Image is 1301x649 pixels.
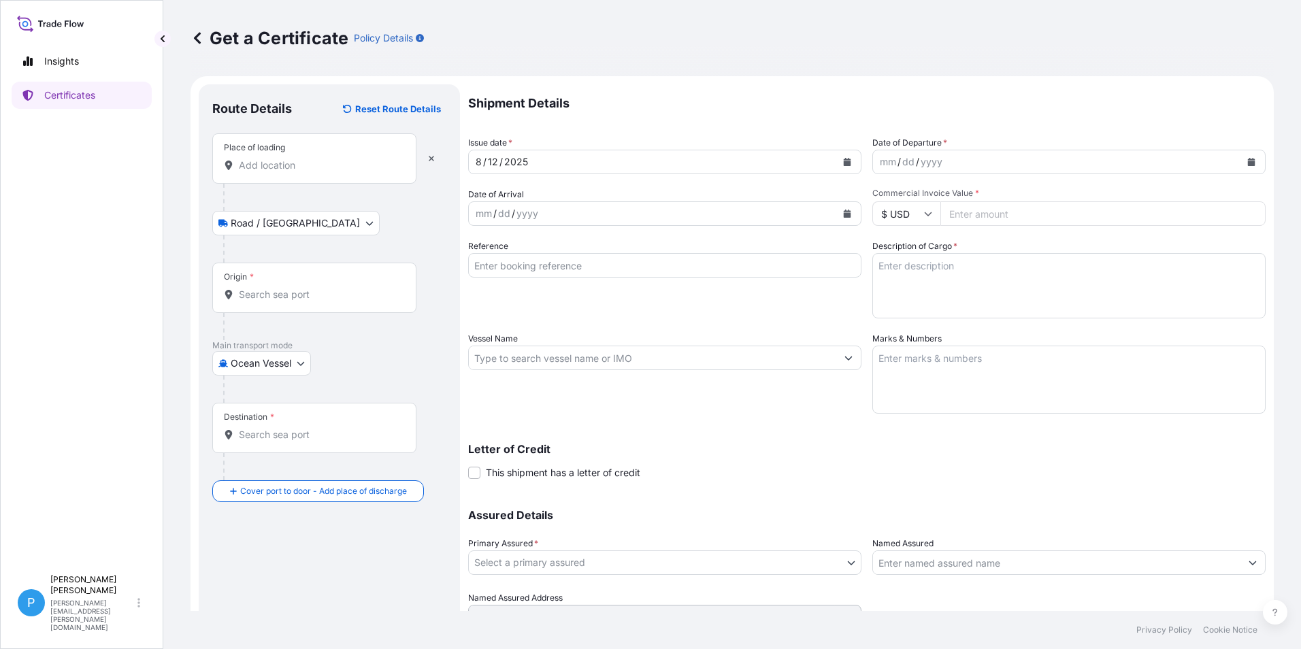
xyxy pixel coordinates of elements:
input: Enter amount [940,201,1266,226]
span: P [27,596,35,610]
input: Enter booking reference [468,253,861,278]
button: Calendar [836,151,858,173]
div: day, [487,154,499,170]
div: day, [497,205,512,222]
input: Place of loading [239,159,399,172]
div: / [499,154,503,170]
div: year, [515,205,540,222]
span: Road / [GEOGRAPHIC_DATA] [231,216,360,230]
p: Route Details [212,101,292,117]
button: Select transport [212,211,380,235]
label: Named Assured [872,537,934,550]
button: Cover port to door - Add place of discharge [212,480,424,502]
p: [PERSON_NAME][EMAIL_ADDRESS][PERSON_NAME][DOMAIN_NAME] [50,599,135,631]
div: day, [901,154,916,170]
label: Vessel Name [468,332,518,346]
p: Certificates [44,88,95,102]
button: Reset Route Details [336,98,446,120]
p: Main transport mode [212,340,446,351]
div: / [897,154,901,170]
label: Description of Cargo [872,239,957,253]
button: Calendar [1240,151,1262,173]
p: Shipment Details [468,84,1266,122]
label: Marks & Numbers [872,332,942,346]
div: year, [503,154,529,170]
a: Cookie Notice [1203,625,1257,635]
p: Reset Route Details [355,102,441,116]
button: Select transport [212,351,311,376]
div: Destination [224,412,274,422]
input: Destination [239,428,399,442]
button: Show suggestions [836,346,861,370]
div: year, [919,154,944,170]
span: Ocean Vessel [231,356,291,370]
label: Named Assured Address [468,591,563,605]
span: Primary Assured [468,537,538,550]
button: Select a primary assured [468,550,861,575]
div: Place of loading [224,142,285,153]
div: month, [878,154,897,170]
input: Type to search vessel name or IMO [469,346,836,370]
label: Reference [468,239,508,253]
span: Commercial Invoice Value [872,188,1266,199]
div: month, [474,154,483,170]
div: month, [474,205,493,222]
div: / [493,205,497,222]
button: Calendar [836,203,858,224]
span: Date of Departure [872,136,947,150]
input: Assured Name [873,550,1240,575]
div: / [916,154,919,170]
p: Policy Details [354,31,413,45]
button: Show suggestions [1240,550,1265,575]
div: / [483,154,487,170]
div: / [512,205,515,222]
a: Insights [12,48,152,75]
a: Certificates [12,82,152,109]
span: Issue date [468,136,512,150]
a: Privacy Policy [1136,625,1192,635]
p: Letter of Credit [468,444,1266,454]
span: This shipment has a letter of credit [486,466,640,480]
span: Cover port to door - Add place of discharge [240,484,407,498]
p: Get a Certificate [191,27,348,49]
p: [PERSON_NAME] [PERSON_NAME] [50,574,135,596]
p: Assured Details [468,510,1266,520]
span: Select a primary assured [474,556,585,569]
span: Date of Arrival [468,188,524,201]
p: Insights [44,54,79,68]
input: Origin [239,288,399,301]
div: Origin [224,271,254,282]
